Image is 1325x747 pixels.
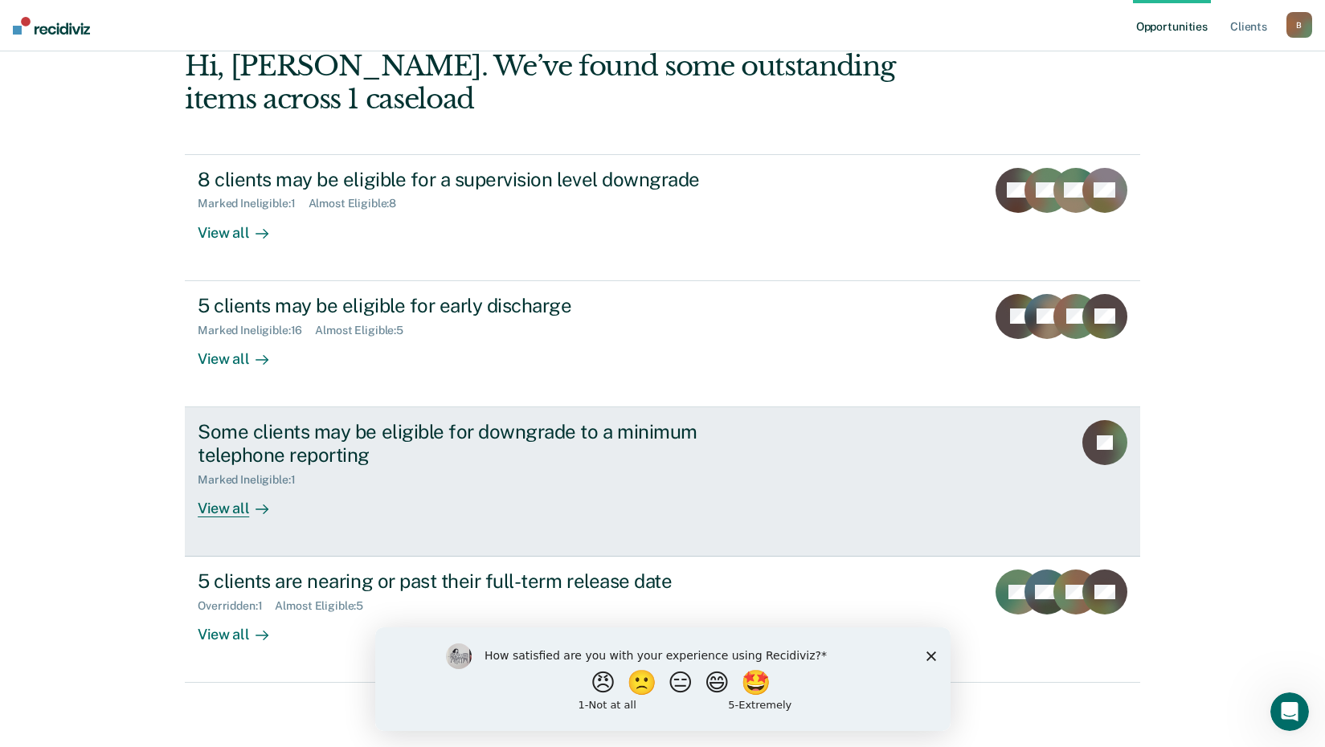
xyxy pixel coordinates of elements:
[198,324,315,337] div: Marked Ineligible : 16
[198,486,288,517] div: View all
[198,569,762,593] div: 5 clients are nearing or past their full-term release date
[315,324,416,337] div: Almost Eligible : 5
[309,197,410,210] div: Almost Eligible : 8
[1286,12,1312,38] button: B
[185,154,1140,281] a: 8 clients may be eligible for a supervision level downgradeMarked Ineligible:1Almost Eligible:8Vi...
[198,294,762,317] div: 5 clients may be eligible for early discharge
[198,599,275,613] div: Overridden : 1
[198,420,762,467] div: Some clients may be eligible for downgrade to a minimum telephone reporting
[198,210,288,242] div: View all
[198,473,308,487] div: Marked Ineligible : 1
[198,613,288,644] div: View all
[275,599,376,613] div: Almost Eligible : 5
[185,557,1140,683] a: 5 clients are nearing or past their full-term release dateOverridden:1Almost Eligible:5View all
[375,627,951,731] iframe: Survey by Kim from Recidiviz
[185,407,1140,557] a: Some clients may be eligible for downgrade to a minimum telephone reportingMarked Ineligible:1Vie...
[185,281,1140,407] a: 5 clients may be eligible for early dischargeMarked Ineligible:16Almost Eligible:5View all
[198,197,308,210] div: Marked Ineligible : 1
[13,17,90,35] img: Recidiviz
[198,168,762,191] div: 8 clients may be eligible for a supervision level downgrade
[1270,692,1309,731] iframe: Intercom live chat
[198,337,288,368] div: View all
[185,50,949,116] div: Hi, [PERSON_NAME]. We’ve found some outstanding items across 1 caseload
